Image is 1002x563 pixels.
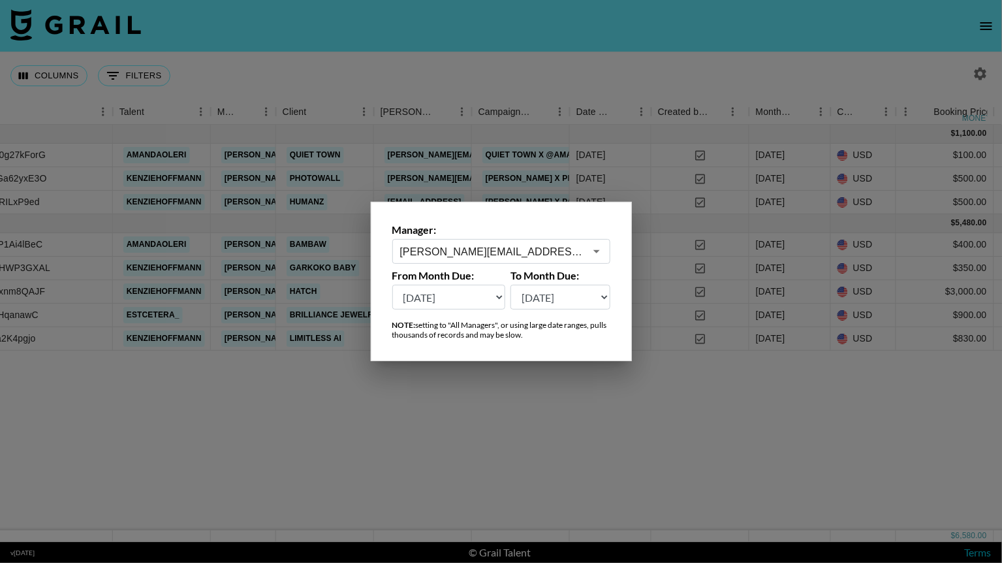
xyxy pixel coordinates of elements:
div: setting to "All Managers", or using large date ranges, pulls thousands of records and may be slow. [392,320,610,340]
button: Open [587,242,606,261]
label: Manager: [392,223,610,236]
label: From Month Due: [392,269,506,282]
strong: NOTE: [392,320,416,330]
label: To Month Due: [510,269,610,282]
